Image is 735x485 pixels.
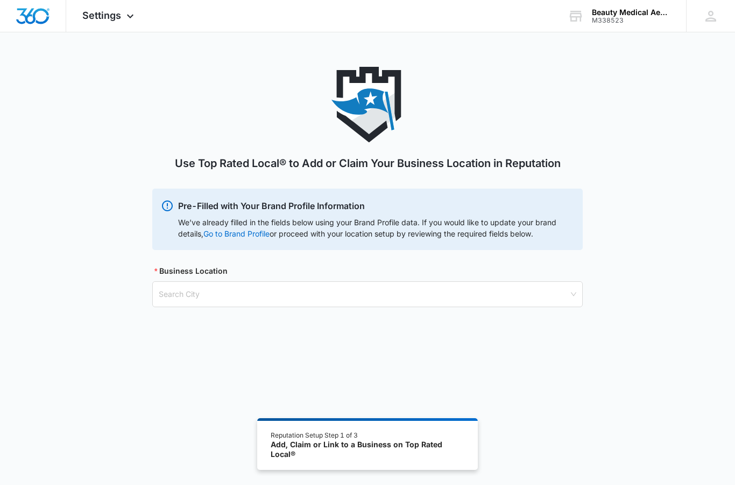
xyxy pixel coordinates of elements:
a: Close modal [193,7,212,26]
span: Settings [82,10,121,21]
p: Pre-Filled with Your Brand Profile Information [178,199,574,212]
h1: Use Top Rated Local® to Add or Claim Your Business Location in Reputation [175,155,561,171]
div: We’ve already filled in the fields below using your Brand Profile data. If you would like to upda... [178,217,574,239]
img: Top Rated Local® [330,67,405,142]
label: Business Location [154,265,228,277]
div: Add, Claim or Link to a Business on Top Rated Local® [271,440,465,459]
div: account name [592,8,670,17]
p: Get found by your customers. Add your business location to start growing your online presence and... [11,137,204,186]
div: account id [592,17,670,24]
a: Get Started [136,207,194,226]
div: Reputation Setup Step 1 of 3 [271,431,465,440]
